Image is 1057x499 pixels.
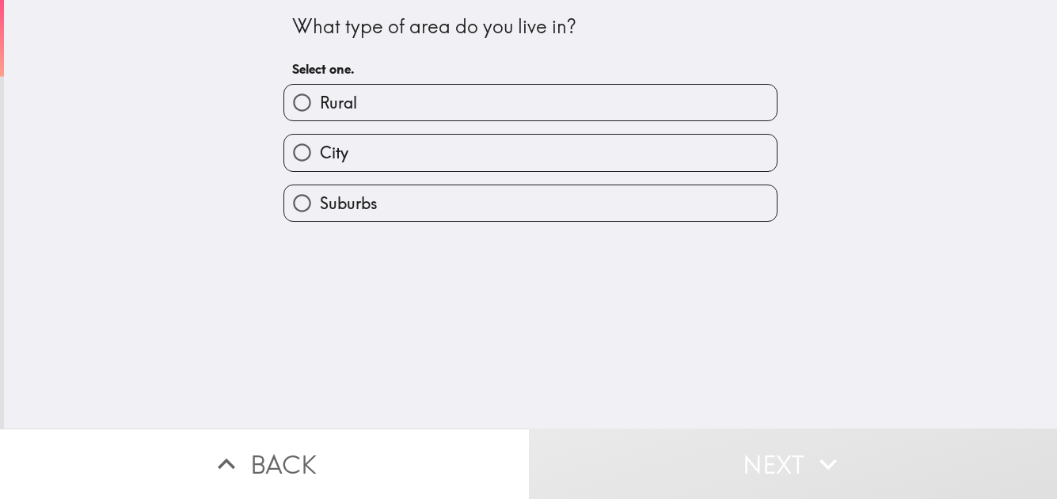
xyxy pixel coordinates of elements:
[320,142,348,164] span: City
[284,135,777,170] button: City
[320,92,357,114] span: Rural
[284,185,777,221] button: Suburbs
[320,192,378,215] span: Suburbs
[292,13,769,40] div: What type of area do you live in?
[292,60,769,78] h6: Select one.
[284,85,777,120] button: Rural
